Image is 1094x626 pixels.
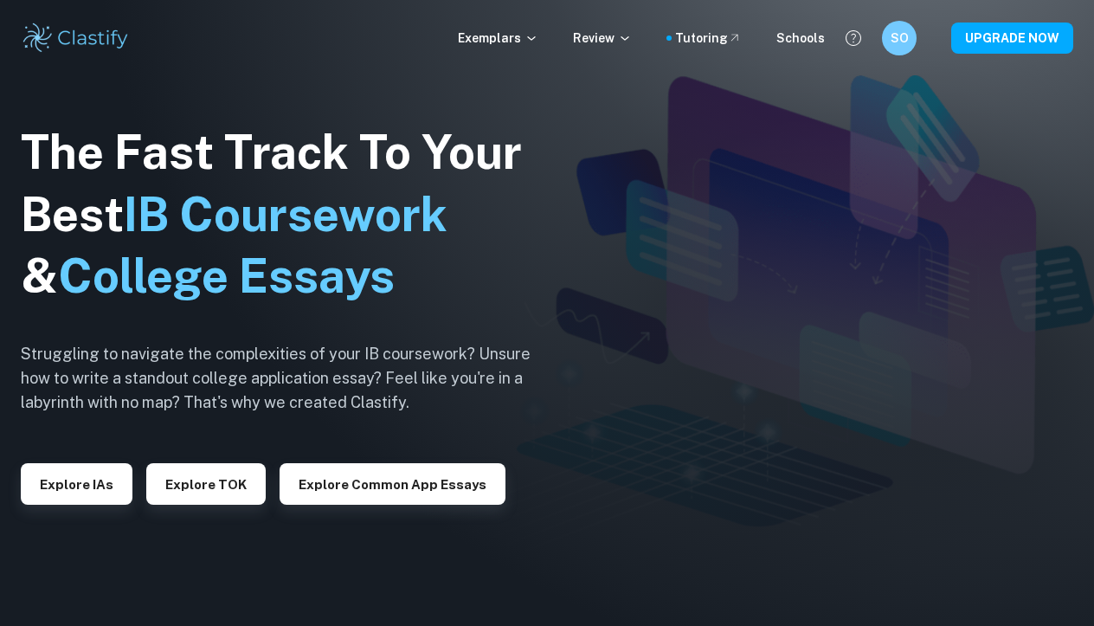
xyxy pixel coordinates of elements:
a: Schools [776,29,825,48]
button: SO [882,21,917,55]
button: UPGRADE NOW [951,23,1073,54]
p: Exemplars [458,29,538,48]
button: Explore TOK [146,463,266,505]
button: Explore Common App essays [280,463,505,505]
span: IB Coursework [124,187,447,242]
h6: SO [890,29,910,48]
a: Explore Common App essays [280,475,505,492]
p: Review [573,29,632,48]
a: Explore TOK [146,475,266,492]
img: Clastify logo [21,21,131,55]
a: Explore IAs [21,475,132,492]
h1: The Fast Track To Your Best & [21,121,557,308]
button: Explore IAs [21,463,132,505]
a: Tutoring [675,29,742,48]
button: Help and Feedback [839,23,868,53]
h6: Struggling to navigate the complexities of your IB coursework? Unsure how to write a standout col... [21,342,557,415]
span: College Essays [58,248,395,303]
